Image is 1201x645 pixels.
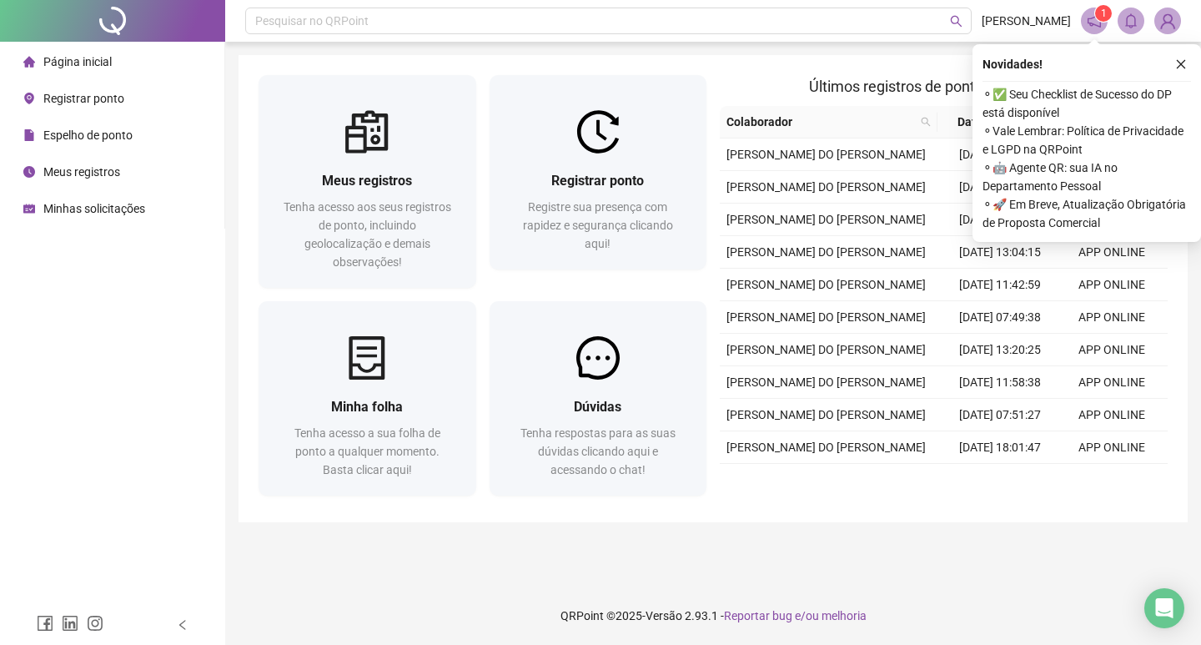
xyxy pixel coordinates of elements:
a: Minha folhaTenha acesso a sua folha de ponto a qualquer momento. Basta clicar aqui! [259,301,476,496]
span: Registrar ponto [43,92,124,105]
td: APP ONLINE [1056,269,1168,301]
span: Reportar bug e/ou melhoria [724,609,867,622]
span: left [177,619,188,631]
td: APP ONLINE [1056,366,1168,399]
span: [PERSON_NAME] DO [PERSON_NAME] [726,441,926,454]
span: Colaborador [726,113,914,131]
span: instagram [87,615,103,632]
span: Meus registros [322,173,412,189]
span: [PERSON_NAME] DO [PERSON_NAME] [726,148,926,161]
td: APP ONLINE [1056,334,1168,366]
span: [PERSON_NAME] DO [PERSON_NAME] [726,213,926,226]
a: DúvidasTenha respostas para as suas dúvidas clicando aqui e acessando o chat! [490,301,707,496]
span: [PERSON_NAME] DO [PERSON_NAME] [726,278,926,291]
span: bell [1123,13,1138,28]
th: Data/Hora [937,106,1047,139]
td: [DATE] 07:49:38 [944,301,1056,334]
td: APP ONLINE [1056,431,1168,464]
span: linkedin [62,615,78,632]
span: Tenha respostas para as suas dúvidas clicando aqui e acessando o chat! [520,426,676,476]
span: Dúvidas [574,399,621,415]
span: Tenha acesso a sua folha de ponto a qualquer momento. Basta clicar aqui! [294,426,440,476]
sup: 1 [1095,5,1112,22]
td: APP ONLINE [1056,236,1168,269]
td: [DATE] 07:53:31 [944,171,1056,204]
span: [PERSON_NAME] DO [PERSON_NAME] [726,408,926,421]
span: environment [23,93,35,104]
span: Registre sua presença com rapidez e segurança clicando aqui! [523,200,673,250]
img: 58234 [1155,8,1180,33]
span: Novidades ! [982,55,1043,73]
span: search [950,15,962,28]
span: [PERSON_NAME] DO [PERSON_NAME] [726,375,926,389]
span: ⚬ 🤖 Agente QR: sua IA no Departamento Pessoal [982,159,1191,195]
span: [PERSON_NAME] DO [PERSON_NAME] [726,180,926,194]
td: [DATE] 12:00:10 [944,139,1056,171]
span: file [23,129,35,141]
span: Minha folha [331,399,403,415]
span: close [1175,58,1187,70]
span: Meus registros [43,165,120,179]
td: APP ONLINE [1056,399,1168,431]
span: Página inicial [43,55,112,68]
span: facebook [37,615,53,632]
span: [PERSON_NAME] DO [PERSON_NAME] [726,310,926,324]
span: ⚬ 🚀 Em Breve, Atualização Obrigatória de Proposta Comercial [982,195,1191,232]
span: Minhas solicitações [43,202,145,215]
span: [PERSON_NAME] [982,12,1071,30]
span: Versão [646,609,682,622]
a: Registrar pontoRegistre sua presença com rapidez e segurança clicando aqui! [490,75,707,270]
span: ⚬ Vale Lembrar: Política de Privacidade e LGPD na QRPoint [982,122,1191,159]
span: home [23,56,35,68]
td: [DATE] 18:01:47 [944,431,1056,464]
span: Últimos registros de ponto sincronizados [809,78,1078,95]
span: Data/Hora [944,113,1027,131]
span: Registrar ponto [551,173,644,189]
span: search [917,109,934,134]
span: schedule [23,203,35,214]
div: Open Intercom Messenger [1144,588,1184,628]
a: Meus registrosTenha acesso aos seus registros de ponto, incluindo geolocalização e demais observa... [259,75,476,288]
td: [DATE] 13:20:25 [944,334,1056,366]
footer: QRPoint © 2025 - 2.93.1 - [225,587,1201,645]
span: ⚬ ✅ Seu Checklist de Sucesso do DP está disponível [982,85,1191,122]
span: Espelho de ponto [43,128,133,142]
span: 1 [1101,8,1107,19]
td: APP ONLINE [1056,464,1168,496]
span: notification [1087,13,1102,28]
td: [DATE] 07:51:27 [944,399,1056,431]
td: [DATE] 11:42:59 [944,269,1056,301]
span: search [921,117,931,127]
td: [DATE] 18:01:01 [944,204,1056,236]
span: [PERSON_NAME] DO [PERSON_NAME] [726,343,926,356]
span: Tenha acesso aos seus registros de ponto, incluindo geolocalização e demais observações! [284,200,451,269]
td: [DATE] 13:04:15 [944,236,1056,269]
span: [PERSON_NAME] DO [PERSON_NAME] [726,245,926,259]
td: [DATE] 11:58:38 [944,366,1056,399]
td: [DATE] 13:19:20 [944,464,1056,496]
td: APP ONLINE [1056,301,1168,334]
span: clock-circle [23,166,35,178]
